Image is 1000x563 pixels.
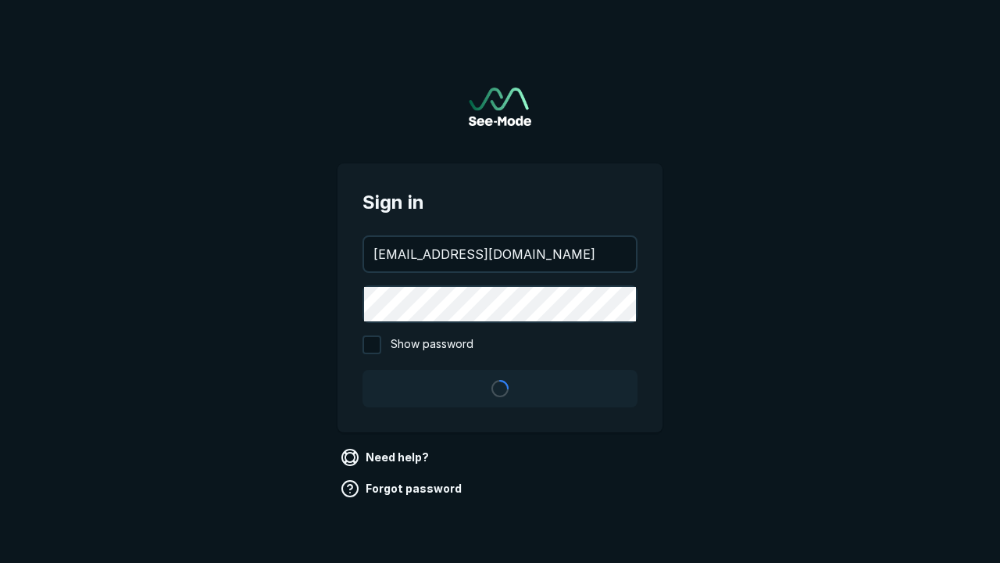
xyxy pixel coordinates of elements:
a: Go to sign in [469,88,531,126]
img: See-Mode Logo [469,88,531,126]
a: Need help? [337,445,435,470]
span: Sign in [362,188,637,217]
a: Forgot password [337,476,468,501]
input: your@email.com [364,237,636,271]
span: Show password [391,335,473,354]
